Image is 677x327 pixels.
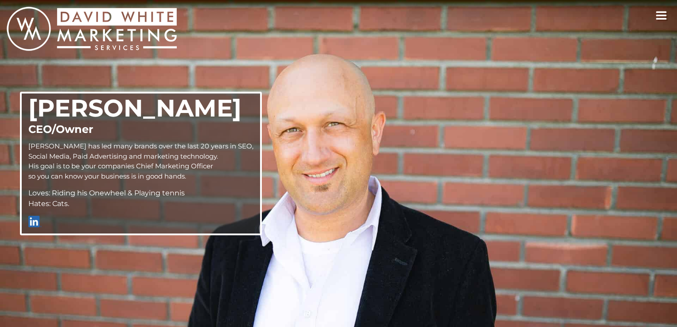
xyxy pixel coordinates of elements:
button: toggle navigation [653,7,671,25]
span: Hates: Cats. [28,199,69,208]
a: White Marketing home link [7,7,177,54]
p: [PERSON_NAME] has led many brands over the last 20 years in SEO, Social Media, Paid Advertising a... [28,141,253,181]
img: White Marketing - get found, lead digital [7,7,177,51]
h2: [PERSON_NAME] [28,97,253,120]
img: linkedin.png [28,216,42,227]
h3: CEO/Owner [28,124,253,135]
span: Loves: Riding his Onewheel & Playing tennis [28,189,185,197]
